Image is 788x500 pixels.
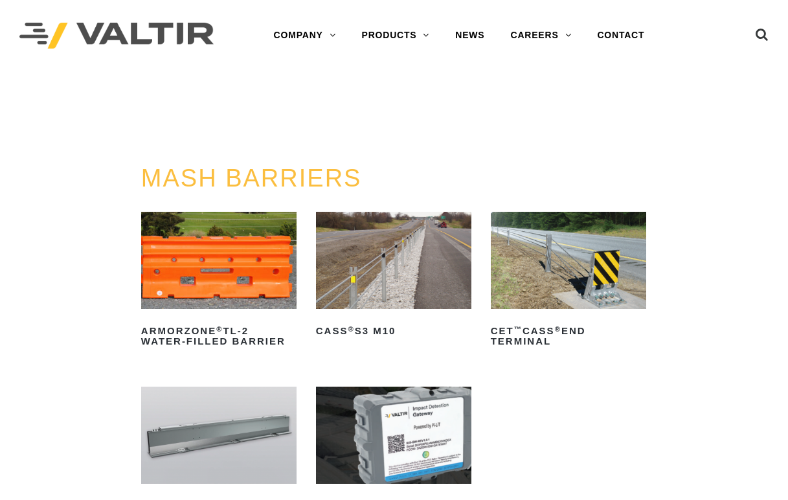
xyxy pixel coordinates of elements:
h2: CASS S3 M10 [316,321,471,341]
sup: ® [216,325,223,333]
a: MASH BARRIERS [141,165,362,192]
img: Valtir [19,23,214,49]
a: NEWS [442,23,497,49]
a: CONTACT [584,23,657,49]
a: COMPANY [261,23,349,49]
sup: ™ [514,325,523,333]
sup: ® [555,325,561,333]
a: PRODUCTS [349,23,443,49]
a: CAREERS [498,23,585,49]
a: CET™CASS®End Terminal [491,212,646,352]
h2: ArmorZone TL-2 Water-Filled Barrier [141,321,297,352]
h2: CET CASS End Terminal [491,321,646,352]
a: ArmorZone®TL-2 Water-Filled Barrier [141,212,297,352]
a: CASS®S3 M10 [316,212,471,341]
sup: ® [348,325,354,333]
